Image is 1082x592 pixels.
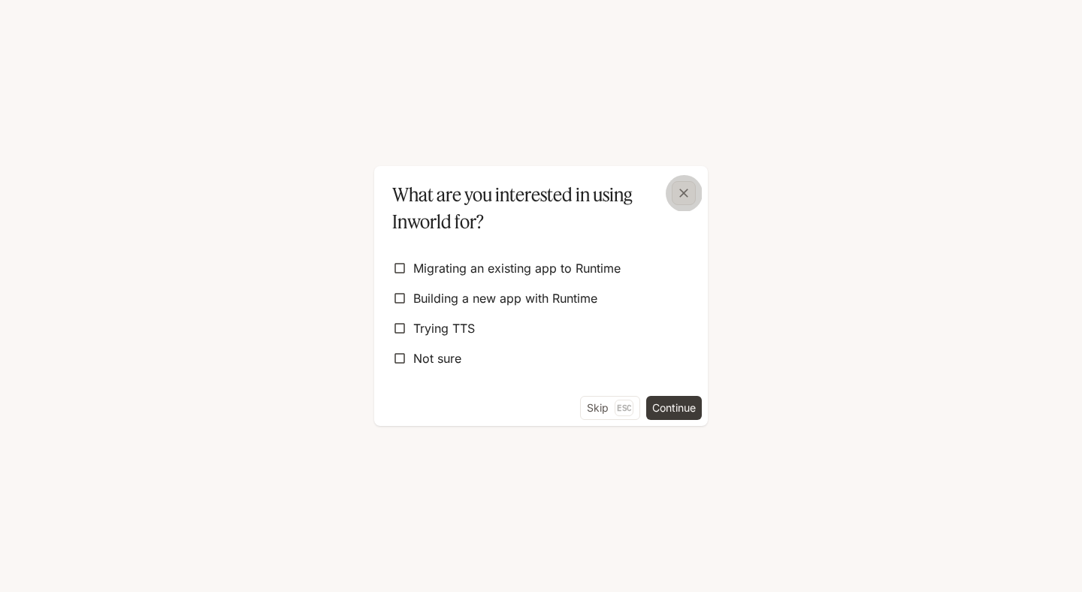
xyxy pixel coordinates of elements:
[413,259,621,277] span: Migrating an existing app to Runtime
[646,396,702,420] button: Continue
[615,400,633,416] p: Esc
[413,349,461,367] span: Not sure
[580,396,640,420] button: SkipEsc
[392,181,684,235] p: What are you interested in using Inworld for?
[413,319,475,337] span: Trying TTS
[413,289,597,307] span: Building a new app with Runtime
